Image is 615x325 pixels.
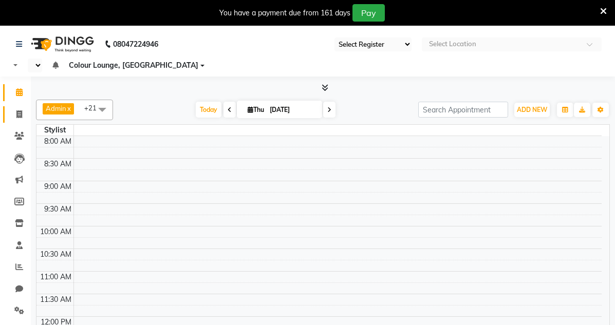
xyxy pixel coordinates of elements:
[42,204,73,215] div: 9:30 AM
[69,60,198,71] span: Colour Lounge, [GEOGRAPHIC_DATA]
[36,125,73,136] div: Stylist
[38,294,73,305] div: 11:30 AM
[418,102,508,118] input: Search Appointment
[46,104,66,112] span: Admin
[352,4,385,22] button: Pay
[196,102,221,118] span: Today
[517,106,547,113] span: ADD NEW
[514,103,550,117] button: ADD NEW
[38,249,73,260] div: 10:30 AM
[42,181,73,192] div: 9:00 AM
[219,8,350,18] div: You have a payment due from 161 days
[66,104,71,112] a: x
[267,102,318,118] input: 2025-09-04
[26,30,97,59] img: logo
[113,30,158,59] b: 08047224946
[38,226,73,237] div: 10:00 AM
[42,159,73,169] div: 8:30 AM
[42,136,73,147] div: 8:00 AM
[38,272,73,282] div: 11:00 AM
[84,104,104,112] span: +21
[429,39,476,49] div: Select Location
[245,106,267,113] span: Thu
